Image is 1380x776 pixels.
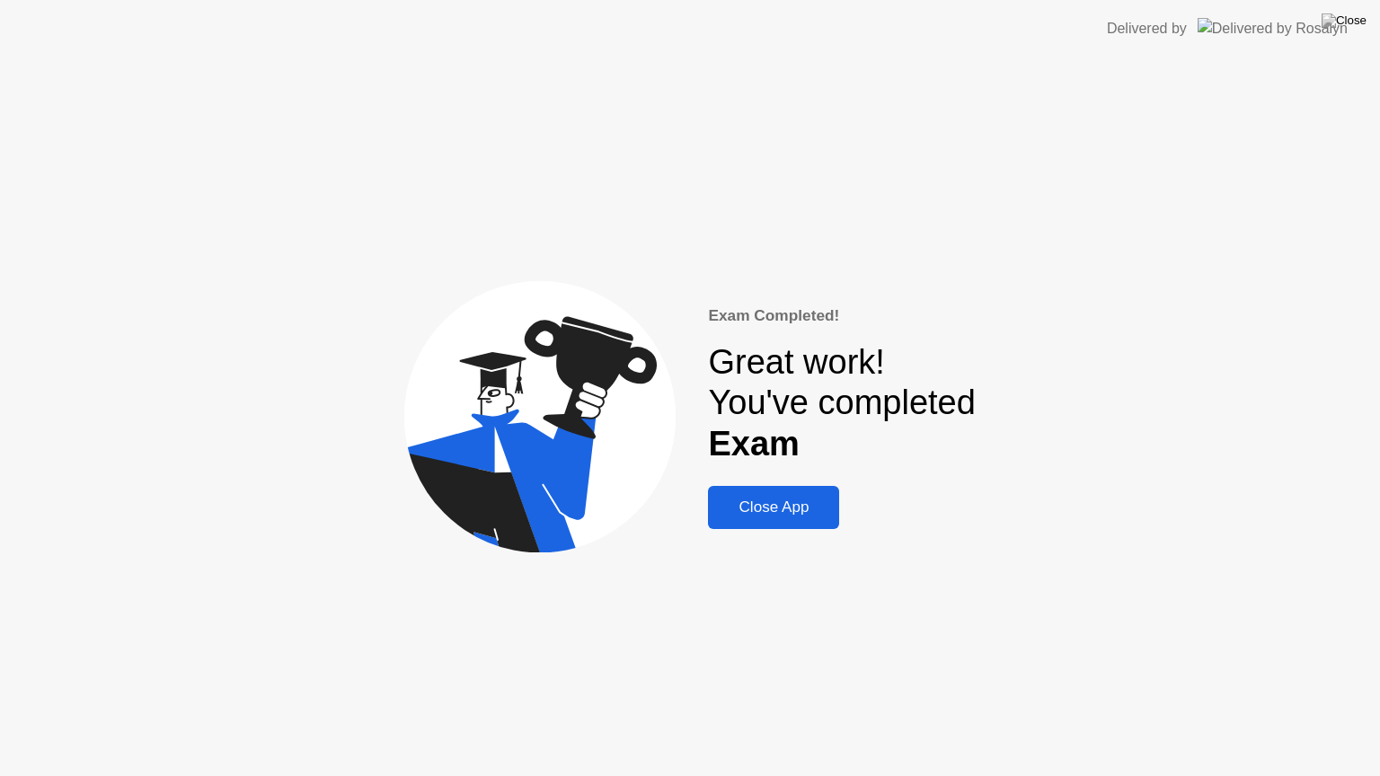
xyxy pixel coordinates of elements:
[713,498,834,516] div: Close App
[1198,18,1348,39] img: Delivered by Rosalyn
[1107,18,1187,40] div: Delivered by
[708,425,799,463] b: Exam
[708,342,975,465] div: Great work! You've completed
[1322,13,1367,28] img: Close
[708,304,975,328] div: Exam Completed!
[708,486,839,529] button: Close App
